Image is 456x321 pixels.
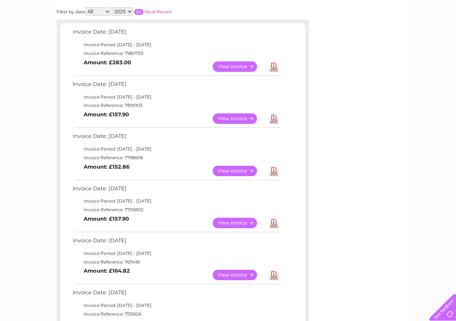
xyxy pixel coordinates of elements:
[320,4,370,13] a: 0333 014 3131
[71,27,282,40] td: Invoice Date: [DATE]
[71,310,282,318] td: Invoice Reference: 7515626
[432,31,449,36] a: Log out
[84,59,131,66] b: Amount: £283.00
[213,61,266,72] a: View
[57,7,246,16] div: Filter by date
[269,113,278,124] a: Download
[269,270,278,280] a: Download
[145,9,172,14] a: Most Recent
[71,153,282,162] td: Invoice Reference: 7798606
[71,79,282,93] td: Invoice Date: [DATE]
[71,40,282,49] td: Invoice Period: [DATE] - [DATE]
[213,113,266,124] a: View
[71,131,282,145] td: Invoice Date: [DATE]
[84,164,129,170] b: Amount: £152.86
[269,218,278,228] a: Download
[213,270,266,280] a: View
[71,236,282,249] td: Invoice Date: [DATE]
[71,93,282,101] td: Invoice Period: [DATE] - [DATE]
[16,19,53,41] img: logo.png
[84,111,129,118] b: Amount: £157.90
[71,288,282,301] td: Invoice Date: [DATE]
[367,31,389,36] a: Telecoms
[71,184,282,197] td: Invoice Date: [DATE]
[71,301,282,310] td: Invoice Period: [DATE] - [DATE]
[71,205,282,214] td: Invoice Reference: 7705802
[393,31,404,36] a: Blog
[84,216,129,222] b: Amount: £157.90
[213,218,266,228] a: View
[71,249,282,258] td: Invoice Period: [DATE] - [DATE]
[269,166,278,176] a: Download
[408,31,426,36] a: Contact
[329,31,343,36] a: Water
[347,31,363,36] a: Energy
[71,258,282,266] td: Invoice Reference: 7611418
[84,268,130,274] b: Amount: £164.82
[71,49,282,58] td: Invoice Reference: 7980733
[71,145,282,153] td: Invoice Period: [DATE] - [DATE]
[58,4,399,35] div: Clear Business is a trading name of Verastar Limited (registered in [GEOGRAPHIC_DATA] No. 3667643...
[213,166,266,176] a: View
[71,197,282,205] td: Invoice Period: [DATE] - [DATE]
[71,101,282,110] td: Invoice Reference: 7890103
[269,61,278,72] a: Download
